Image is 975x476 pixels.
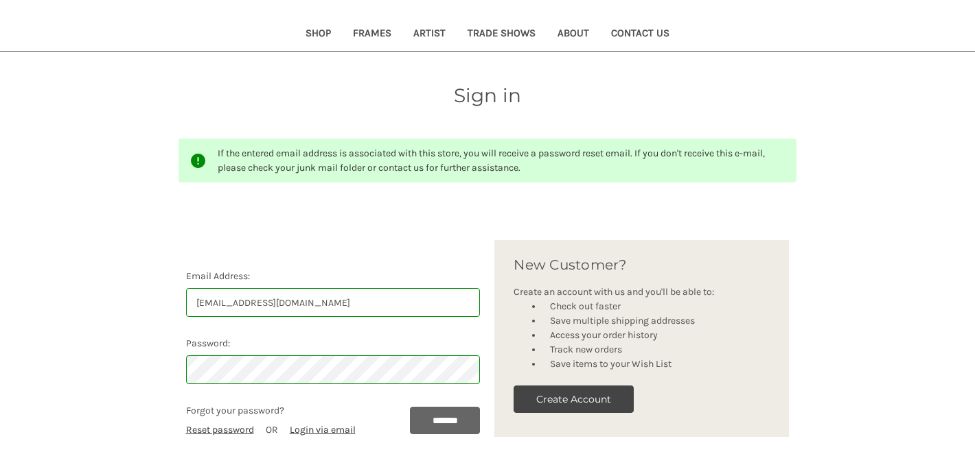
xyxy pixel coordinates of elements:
a: About [547,18,600,51]
li: Save items to your Wish List [542,357,770,371]
li: Access your order history [542,328,770,342]
p: Forgot your password? [186,403,356,418]
h1: Sign in [179,81,796,110]
a: Trade Shows [457,18,547,51]
li: Save multiple shipping addresses [542,313,770,328]
a: Contact Us [600,18,680,51]
a: Shop [295,18,342,51]
h2: New Customer? [514,254,770,275]
button: Create Account [514,385,634,413]
a: Artist [402,18,457,51]
li: Check out faster [542,299,770,313]
p: Create an account with us and you'll be able to: [514,285,770,299]
span: OR [266,424,278,436]
li: Track new orders [542,342,770,357]
a: Reset password [186,424,254,436]
a: Create Account [514,398,634,409]
a: Login via email [290,424,356,436]
label: Password: [186,336,481,350]
a: Frames [342,18,402,51]
label: Email Address: [186,269,481,283]
span: If the entered email address is associated with this store, you will receive a password reset ema... [218,147,765,174]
